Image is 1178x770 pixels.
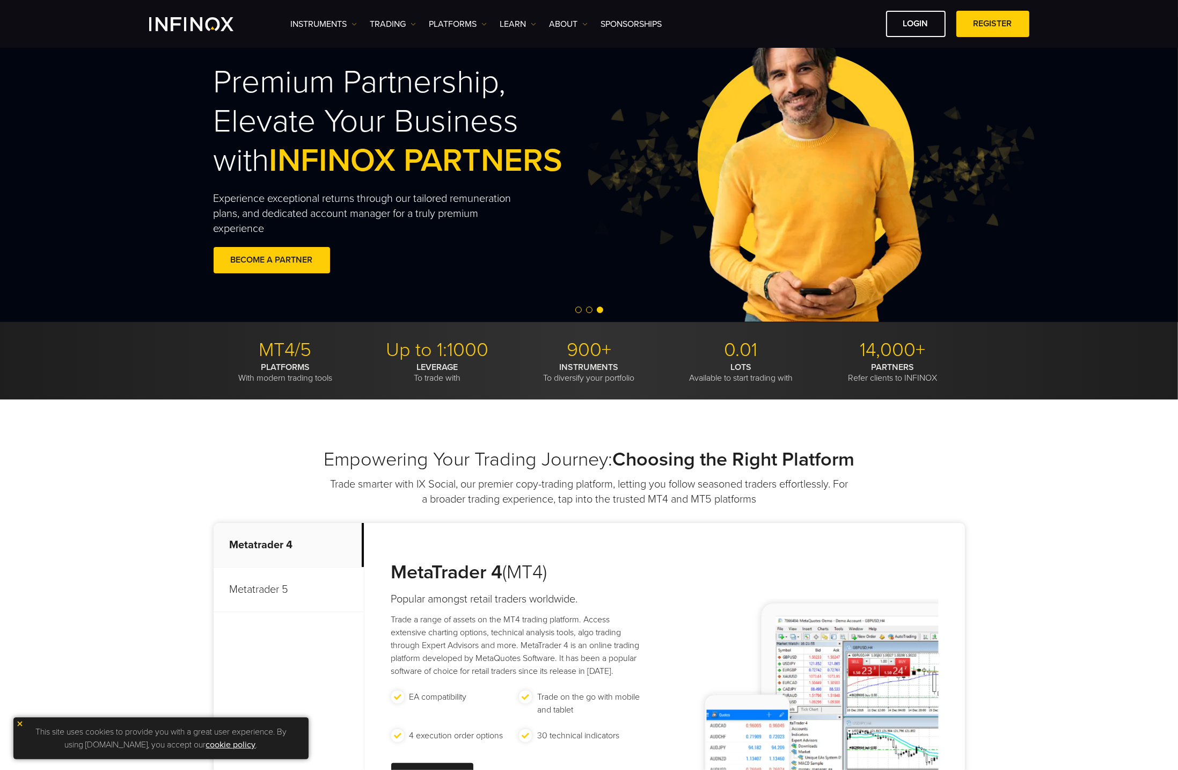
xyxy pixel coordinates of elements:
p: 30 technical indicators [537,729,619,742]
span: Go to slide 2 [586,307,592,313]
img: yellow close icon [16,720,24,728]
p: 4 execution order options [409,729,503,742]
h4: Popular amongst retail traders worldwide. [391,592,647,607]
h2: Empowering Your Trading Journey: [214,448,965,471]
a: LOGIN [886,11,946,37]
a: ABOUT [550,18,588,31]
a: Instruments [291,18,357,31]
p: Available to start trading with [669,362,813,383]
a: TRADING [370,18,416,31]
strong: PARTNERS [872,362,914,373]
a: Learn [500,18,536,31]
p: 0.01 [669,338,813,362]
a: SPONSORSHIPS [601,18,662,31]
p: Metatrader 5 [214,568,364,612]
strong: PLATFORMS [261,362,310,373]
p: Trade on the go with mobile and tablet [537,691,642,716]
a: BECOME A PARTNER [214,247,330,273]
strong: Choosing the Right Platform [612,448,854,471]
p: To diversify your portfolio [517,362,661,383]
span: Go to slide 1 [575,307,582,313]
a: INFINOX Logo [149,17,259,31]
p: MT4/5 [214,338,357,362]
strong: MetaTrader 4 [391,561,503,584]
p: EA compatibility [409,691,467,703]
h2: Premium Partnership, Elevate Your Business with [214,63,612,181]
p: Experience exceptional returns through our tailored remuneration plans, and dedicated account man... [214,191,532,236]
p: 14,000+ [821,338,965,362]
p: To trade with [365,362,509,383]
p: Metatrader 4 [214,523,364,568]
p: With modern trading tools [214,362,357,383]
p: 900+ [517,338,661,362]
p: Trade a range of assets on the MT4 trading platform. Access extensive charting options, technical... [391,613,647,678]
h3: (MT4) [391,561,647,584]
p: This site uses cookies to provide you with a great user experience. By using [DOMAIN_NAME], you a... [19,723,303,754]
p: Trade smarter with IX Social, our premier copy-trading platform, letting you follow seasoned trad... [329,477,850,507]
p: Up to 1:1000 [365,338,509,362]
p: Refer clients to INFINOX [821,362,965,383]
strong: INSTRUMENTS [560,362,619,373]
span: Go to slide 3 [597,307,603,313]
strong: LEVERAGE [416,362,458,373]
strong: LOTS [730,362,751,373]
span: INFINOX PARTNERS [269,141,563,180]
a: PLATFORMS [429,18,487,31]
a: cookie policy [206,739,256,750]
a: REGISTER [956,11,1029,37]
